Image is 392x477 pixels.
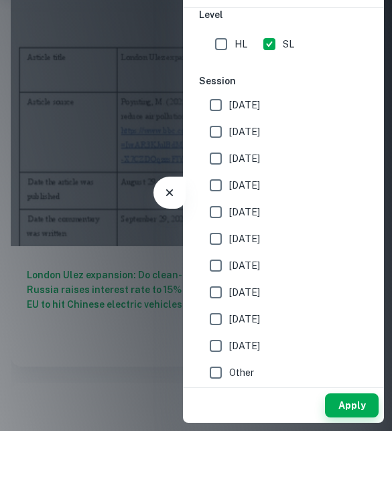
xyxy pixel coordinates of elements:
h6: Filter exemplars [196,23,281,39]
span: [DATE] [229,224,260,239]
span: HL [235,83,247,98]
span: [DATE] [229,358,260,373]
span: Other [229,411,254,426]
span: [DATE] [229,385,260,399]
span: [DATE] [229,197,260,212]
span: [DATE] [229,278,260,292]
span: [DATE] [229,331,260,346]
h6: Level [199,54,368,68]
span: [DATE] [229,171,260,185]
span: [DATE] [229,144,260,159]
span: SL [283,83,294,98]
button: Filter [156,225,183,252]
button: Apply [325,440,379,464]
h6: Session [199,120,368,134]
span: [DATE] [229,304,260,319]
span: [DATE] [229,251,260,266]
